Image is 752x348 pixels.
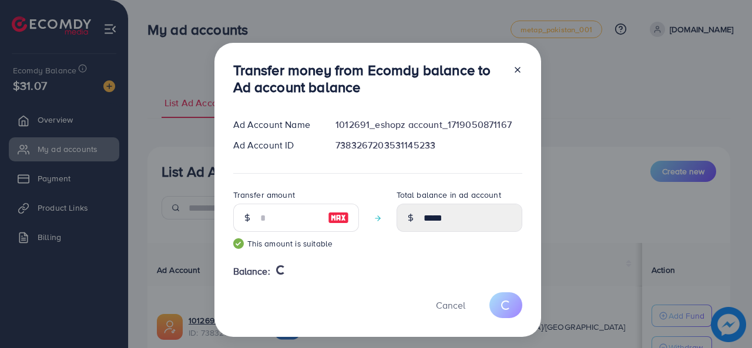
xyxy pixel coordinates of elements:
[326,118,531,131] div: 1012691_eshopz account_1719050871167
[436,299,465,312] span: Cancel
[224,138,327,152] div: Ad Account ID
[233,62,503,96] h3: Transfer money from Ecomdy balance to Ad account balance
[233,189,295,201] label: Transfer amount
[233,265,270,278] span: Balance:
[421,292,480,317] button: Cancel
[326,138,531,152] div: 7383267203531145233
[224,118,327,131] div: Ad Account Name
[233,238,244,249] img: guide
[397,189,501,201] label: Total balance in ad account
[328,211,349,225] img: image
[233,238,359,249] small: This amount is suitable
